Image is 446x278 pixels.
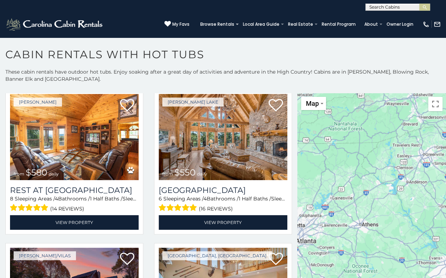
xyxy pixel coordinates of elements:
a: Rental Program [318,19,359,29]
span: $550 [174,167,196,178]
span: (16 reviews) [199,204,233,213]
button: Toggle fullscreen view [428,97,442,111]
h3: Rest at Mountain Crest [10,185,139,195]
span: 6 [159,195,162,202]
span: from [162,171,173,177]
a: Rest at [GEOGRAPHIC_DATA] [10,185,139,195]
span: daily [197,171,207,177]
a: Owner Login [383,19,417,29]
a: Add to favorites [120,98,134,113]
span: 4 [203,195,207,202]
a: [GEOGRAPHIC_DATA] [159,185,287,195]
a: Real Estate [284,19,317,29]
span: 4 [55,195,58,202]
a: [GEOGRAPHIC_DATA], [GEOGRAPHIC_DATA] [162,251,272,260]
span: Map [306,100,319,107]
h3: Lake Haven Lodge [159,185,287,195]
a: Add to favorites [269,98,283,113]
a: My Favs [164,21,190,28]
a: Rest at Mountain Crest from $580 daily [10,94,139,180]
span: 1 Half Baths / [90,195,123,202]
span: 1 Half Baths / [239,195,271,202]
img: White-1-2.png [5,17,105,31]
img: mail-regular-white.png [433,21,441,28]
div: Sleeping Areas / Bathrooms / Sleeps: [159,195,287,213]
a: [PERSON_NAME] Lake [162,98,224,106]
span: My Favs [172,21,190,28]
a: Lake Haven Lodge from $550 daily [159,94,287,180]
a: View Property [10,215,139,230]
span: (14 reviews) [50,204,84,213]
a: Add to favorites [269,252,283,267]
img: phone-regular-white.png [422,21,430,28]
a: [PERSON_NAME] [14,98,62,106]
span: 8 [10,195,13,202]
span: daily [49,171,59,177]
button: Change map style [301,97,326,110]
img: Rest at Mountain Crest [10,94,139,180]
div: Sleeping Areas / Bathrooms / Sleeps: [10,195,139,213]
a: Add to favorites [120,252,134,267]
a: [PERSON_NAME]/Vilas [14,251,76,260]
span: $580 [26,167,47,178]
span: from [14,171,24,177]
a: About [361,19,382,29]
a: Browse Rentals [197,19,238,29]
a: View Property [159,215,287,230]
img: Lake Haven Lodge [159,94,287,180]
a: Local Area Guide [239,19,283,29]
